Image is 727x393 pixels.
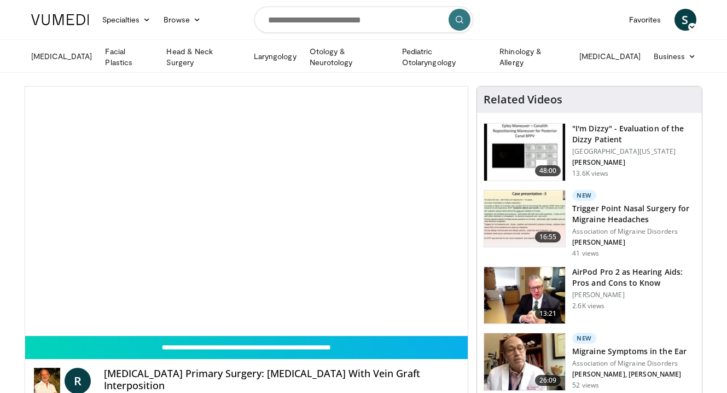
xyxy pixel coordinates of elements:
[572,359,687,368] p: Association of Migraine Disorders
[157,9,207,31] a: Browse
[396,46,493,68] a: Pediatric Otolaryngology
[572,123,695,145] h3: "I'm Dizzy" - Evaluation of the Dizzy Patient
[572,158,695,167] p: [PERSON_NAME]
[535,232,561,242] span: 16:55
[572,267,695,288] h3: AirPod Pro 2 as Hearing Aids: Pros and Cons to Know
[572,147,695,156] p: [GEOGRAPHIC_DATA][US_STATE]
[572,227,695,236] p: Association of Migraine Disorders
[535,308,561,319] span: 13:21
[572,302,604,310] p: 2.6K views
[623,9,668,31] a: Favorites
[572,370,687,379] p: [PERSON_NAME], [PERSON_NAME]
[572,291,695,299] p: [PERSON_NAME]
[572,381,599,390] p: 52 views
[572,203,695,225] h3: Trigger Point Nasal Surgery for Migraine Headaches
[484,333,695,391] a: 26:09 New Migraine Symptoms in the Ear Association of Migraine Disorders [PERSON_NAME], [PERSON_N...
[572,346,687,357] h3: Migraine Symptoms in the Ear
[96,9,158,31] a: Specialties
[484,124,565,181] img: 5373e1fe-18ae-47e7-ad82-0c604b173657.150x105_q85_crop-smart_upscale.jpg
[484,267,695,325] a: 13:21 AirPod Pro 2 as Hearing Aids: Pros and Cons to Know [PERSON_NAME] 2.6K views
[104,368,460,391] h4: [MEDICAL_DATA] Primary Surgery: [MEDICAL_DATA] With Vein Graft Interposition
[572,333,596,344] p: New
[247,45,303,67] a: Laryngology
[25,45,99,67] a: [MEDICAL_DATA]
[535,165,561,176] span: 48:00
[573,45,647,67] a: [MEDICAL_DATA]
[572,190,596,201] p: New
[493,46,573,68] a: Rhinology & Allergy
[25,86,468,336] video-js: Video Player
[647,45,703,67] a: Business
[98,46,160,68] a: Facial Plastics
[535,375,561,386] span: 26:09
[31,14,89,25] img: VuMedi Logo
[254,7,473,33] input: Search topics, interventions
[484,123,695,181] a: 48:00 "I'm Dizzy" - Evaluation of the Dizzy Patient [GEOGRAPHIC_DATA][US_STATE] [PERSON_NAME] 13....
[484,190,565,247] img: fb121519-7efd-4119-8941-0107c5611251.150x105_q85_crop-smart_upscale.jpg
[160,46,247,68] a: Head & Neck Surgery
[484,333,565,390] img: 8017e85c-b799-48eb-8797-5beb0e975819.150x105_q85_crop-smart_upscale.jpg
[572,238,695,247] p: [PERSON_NAME]
[674,9,696,31] a: S
[484,93,562,106] h4: Related Videos
[484,190,695,258] a: 16:55 New Trigger Point Nasal Surgery for Migraine Headaches Association of Migraine Disorders [P...
[484,267,565,324] img: a78774a7-53a7-4b08-bcf0-1e3aa9dc638f.150x105_q85_crop-smart_upscale.jpg
[303,46,396,68] a: Otology & Neurotology
[572,249,599,258] p: 41 views
[572,169,608,178] p: 13.6K views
